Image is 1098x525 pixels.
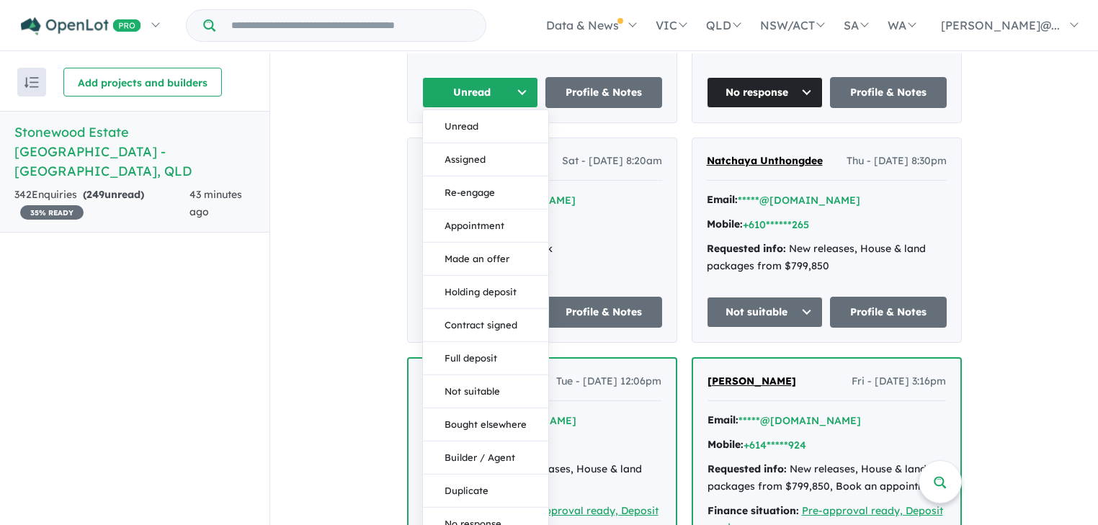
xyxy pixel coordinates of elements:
button: Not suitable [707,297,824,328]
a: [PERSON_NAME] [708,373,796,390]
span: 43 minutes ago [189,188,242,218]
span: 249 [86,188,104,201]
input: Try estate name, suburb, builder or developer [218,10,483,41]
button: Unread [422,77,539,108]
button: Bought elsewhere [423,408,548,441]
strong: Requested info: [708,462,787,475]
a: Profile & Notes [545,77,662,108]
div: New releases, House & land packages from $799,850 [707,241,947,275]
strong: Finance situation: [708,504,799,517]
a: Natchaya Unthongdee [707,153,823,170]
button: Made an offer [423,242,548,275]
strong: Mobile: [707,217,743,230]
img: sort.svg [24,77,39,88]
button: Appointment [423,209,548,242]
strong: Requested info: [707,242,786,255]
a: Profile & Notes [830,297,947,328]
div: New releases, House & land packages from $799,850, Book an appointment [708,461,946,495]
button: Unread [423,109,548,143]
button: Re-engage [423,176,548,209]
button: Holding deposit [423,275,548,308]
span: [PERSON_NAME]@... [941,18,1060,32]
button: Add projects and builders [63,68,222,97]
img: Openlot PRO Logo White [21,17,141,35]
button: Not suitable [423,374,548,408]
div: 342 Enquir ies [14,187,189,221]
button: Assigned [423,143,548,176]
button: Full deposit [423,341,548,374]
strong: Email: [708,413,738,426]
h5: Stonewood Estate [GEOGRAPHIC_DATA] - [GEOGRAPHIC_DATA] , QLD [14,122,255,181]
button: Contract signed [423,308,548,341]
span: [PERSON_NAME] [708,374,796,387]
span: Tue - [DATE] 12:06pm [556,373,661,390]
strong: Mobile: [708,438,744,451]
a: Profile & Notes [830,77,947,108]
span: Thu - [DATE] 8:30pm [847,153,947,170]
strong: ( unread) [83,188,144,201]
button: Builder / Agent [423,441,548,474]
button: No response [707,77,824,108]
span: Natchaya Unthongdee [707,154,823,167]
span: Fri - [DATE] 3:16pm [852,373,946,390]
span: 35 % READY [20,205,84,220]
strong: Email: [707,193,738,206]
button: Duplicate [423,474,548,507]
span: Sat - [DATE] 8:20am [562,153,662,170]
a: Profile & Notes [545,297,662,328]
